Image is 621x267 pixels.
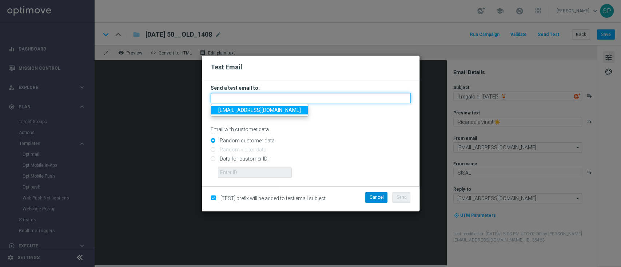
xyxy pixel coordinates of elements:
[211,106,308,114] a: [EMAIL_ADDRESS][DOMAIN_NAME]
[218,137,275,144] label: Random customer data
[211,63,411,72] h2: Test Email
[211,105,411,112] p: Separate multiple addresses with commas
[218,167,292,178] input: Enter ID
[396,195,406,200] span: Send
[218,107,301,113] span: [EMAIL_ADDRESS][DOMAIN_NAME]
[211,126,411,133] p: Email with customer data
[211,85,411,91] h3: Send a test email to:
[220,195,326,201] span: [TEST] prefix will be added to test email subject
[365,192,387,202] button: Cancel
[392,192,410,202] button: Send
